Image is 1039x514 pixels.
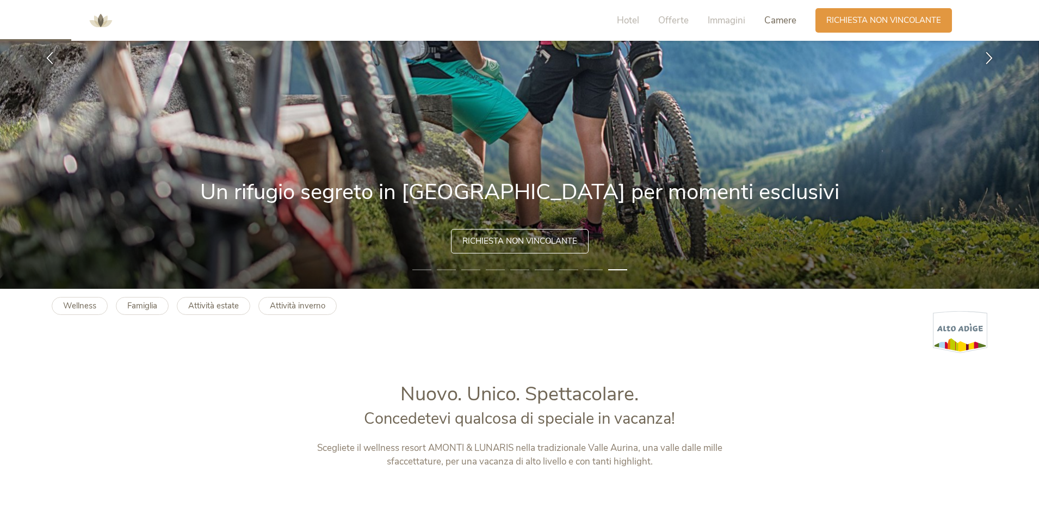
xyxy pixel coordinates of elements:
a: Famiglia [116,297,169,315]
span: Hotel [617,14,639,27]
span: Richiesta non vincolante [462,236,577,247]
span: Richiesta non vincolante [826,15,941,26]
span: Offerte [658,14,689,27]
span: Nuovo. Unico. Spettacolare. [400,381,639,407]
span: Immagini [708,14,745,27]
a: AMONTI & LUNARIS Wellnessresort [84,16,117,24]
a: Attività inverno [258,297,337,315]
img: AMONTI & LUNARIS Wellnessresort [84,4,117,37]
span: Camere [764,14,796,27]
a: Attività estate [177,297,250,315]
b: Famiglia [127,300,157,311]
img: Alto Adige [933,311,987,354]
b: Attività estate [188,300,239,311]
b: Attività inverno [270,300,325,311]
b: Wellness [63,300,96,311]
span: Concedetevi qualcosa di speciale in vacanza! [364,408,675,429]
p: Scegliete il wellness resort AMONTI & LUNARIS nella tradizionale Valle Aurina, una valle dalle mi... [293,441,747,469]
a: Wellness [52,297,108,315]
